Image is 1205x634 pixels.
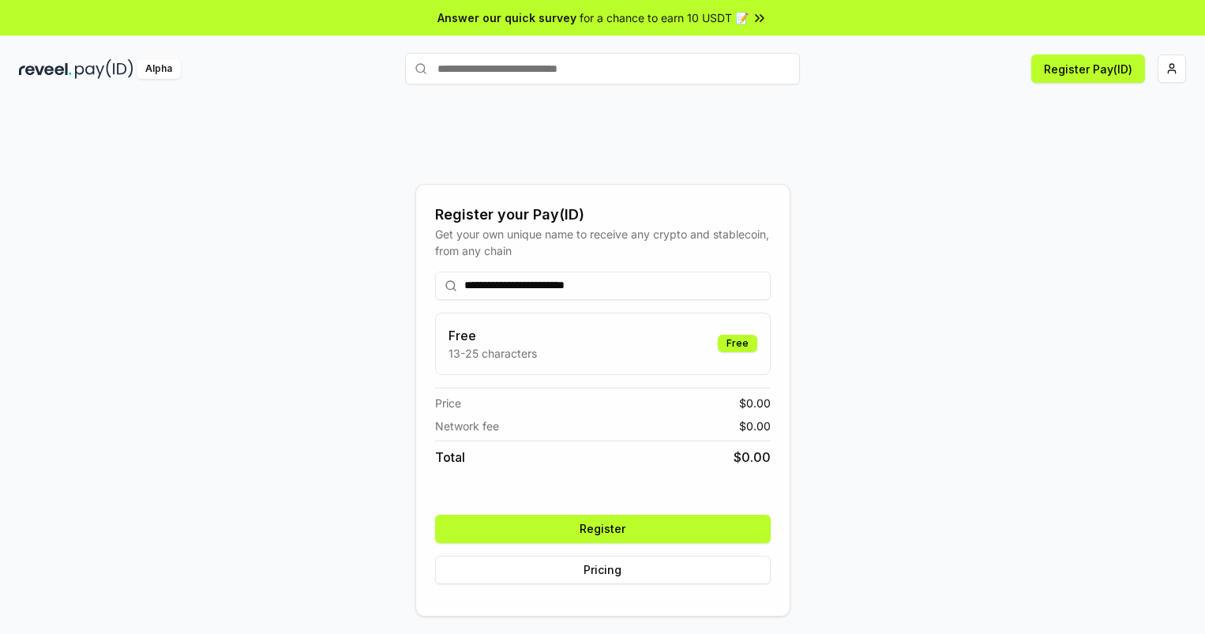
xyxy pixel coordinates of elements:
[734,448,771,467] span: $ 0.00
[1031,54,1145,83] button: Register Pay(ID)
[449,345,537,362] p: 13-25 characters
[435,395,461,411] span: Price
[435,556,771,584] button: Pricing
[437,9,576,26] span: Answer our quick survey
[137,59,181,79] div: Alpha
[435,448,465,467] span: Total
[739,395,771,411] span: $ 0.00
[435,515,771,543] button: Register
[449,326,537,345] h3: Free
[75,59,133,79] img: pay_id
[718,335,757,352] div: Free
[739,418,771,434] span: $ 0.00
[19,59,72,79] img: reveel_dark
[435,226,771,259] div: Get your own unique name to receive any crypto and stablecoin, from any chain
[435,418,499,434] span: Network fee
[580,9,749,26] span: for a chance to earn 10 USDT 📝
[435,204,771,226] div: Register your Pay(ID)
